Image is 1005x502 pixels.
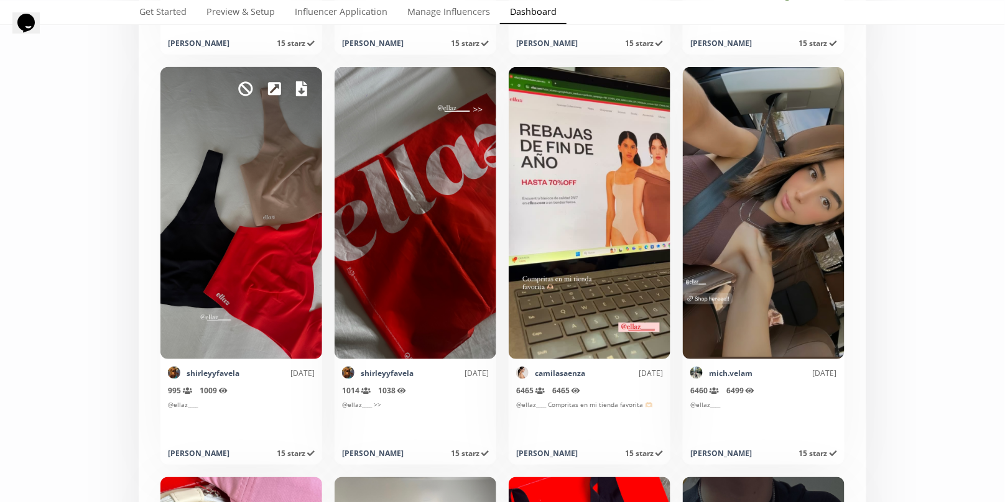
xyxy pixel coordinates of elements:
[585,368,663,378] div: [DATE]
[168,400,315,440] div: @ellaz____
[187,368,239,378] a: shirleyyfavela
[342,400,489,440] div: @ellaz____ >>
[726,385,754,396] span: 6499
[342,38,404,48] div: [PERSON_NAME]
[799,38,837,48] span: 15 starz
[342,367,354,379] img: 448367918_860151665936425_8847923366446369198_n.jpg
[690,448,752,459] div: [PERSON_NAME]
[451,38,489,48] span: 15 starz
[516,400,663,440] div: @ellaz____ Compritas en mi tienda favorita 🫶🏻
[690,385,719,396] span: 6460
[516,385,545,396] span: 6465
[690,400,837,440] div: @ellaz____
[342,385,371,396] span: 1014
[516,38,578,48] div: [PERSON_NAME]
[690,38,752,48] div: [PERSON_NAME]
[378,385,406,396] span: 1038
[168,385,192,396] span: 995
[168,448,229,459] div: [PERSON_NAME]
[168,367,180,379] img: 448367918_860151665936425_8847923366446369198_n.jpg
[12,12,52,50] iframe: chat widget
[168,38,229,48] div: [PERSON_NAME]
[277,38,315,48] span: 15 starz
[451,448,489,459] span: 15 starz
[239,368,315,378] div: [DATE]
[552,385,580,396] span: 6465
[277,448,315,459] span: 15 starz
[516,448,578,459] div: [PERSON_NAME]
[690,367,703,379] img: 521114618_18492413830064221_989530968272651851_n.jpg
[414,368,489,378] div: [DATE]
[516,367,529,379] img: 461330743_840212184894734_1888665124890632947_n.jpg
[361,368,414,378] a: shirleyyfavela
[342,448,404,459] div: [PERSON_NAME]
[799,448,837,459] span: 15 starz
[625,448,663,459] span: 15 starz
[625,38,663,48] span: 15 starz
[535,368,585,378] a: camilasaenza
[753,368,837,378] div: [DATE]
[709,368,753,378] a: mich.velam
[200,385,228,396] span: 1009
